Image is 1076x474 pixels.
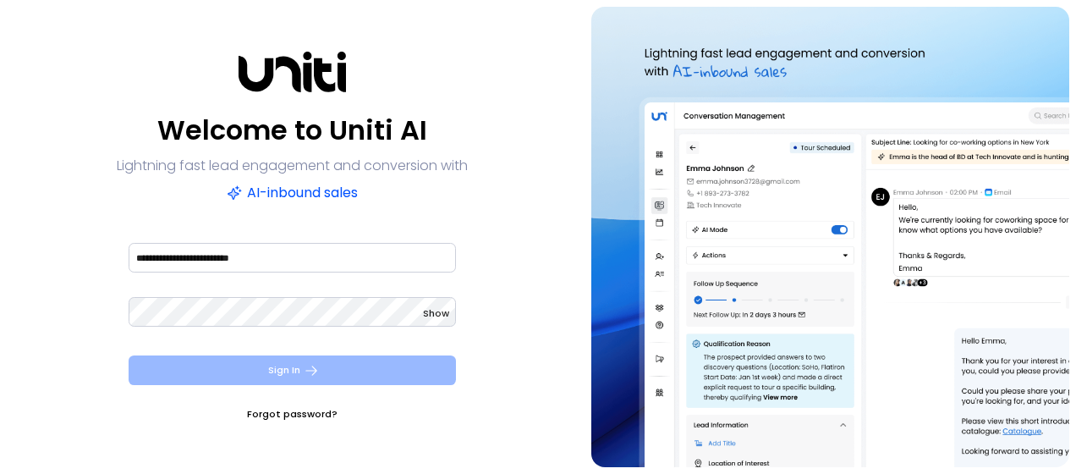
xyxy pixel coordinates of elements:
span: Show [423,306,449,320]
img: auth-hero.png [591,7,1069,467]
p: Welcome to Uniti AI [157,110,427,151]
a: Forgot password? [247,405,338,422]
button: Show [423,305,449,322]
p: Lightning fast lead engagement and conversion with [117,154,468,178]
button: Sign In [129,355,456,385]
p: AI-inbound sales [227,181,358,205]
